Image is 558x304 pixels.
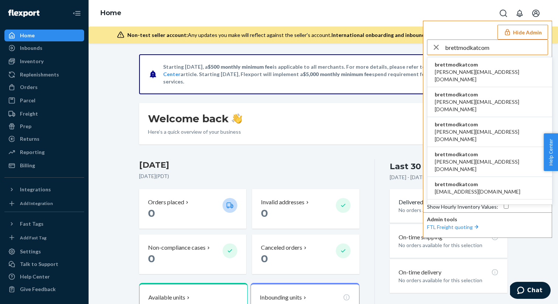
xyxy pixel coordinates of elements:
p: Orders placed [148,198,184,206]
a: Orders [4,81,84,93]
span: [PERSON_NAME][EMAIL_ADDRESS][DOMAIN_NAME] [435,98,545,113]
button: Talk to Support [4,258,84,270]
a: Returns [4,133,84,145]
div: Last 30 days [390,161,444,172]
a: Settings [4,246,84,257]
span: $500 monthly minimum fee [208,64,273,70]
p: Non-compliance cases [148,243,206,252]
span: International onboarding and inbounding may not work during impersonation. [331,32,523,38]
span: 0 [261,252,268,265]
div: Show Hourly Inventory Values : [427,203,498,211]
span: [PERSON_NAME][EMAIL_ADDRESS][DOMAIN_NAME] [435,128,545,143]
p: Starting [DATE], a is applicable to all merchants. For more details, please refer to this article... [163,63,482,85]
div: Freight [20,110,38,117]
button: Open Search Box [496,6,511,21]
a: Billing [4,160,84,171]
div: Billing [20,162,35,169]
a: Freight [4,108,84,120]
p: Here’s a quick overview of your business [148,128,242,136]
button: Non-compliance cases 0 [139,235,246,274]
div: Orders [20,83,38,91]
p: No orders available for this selection [399,242,499,249]
p: No orders available for this selection [399,277,499,284]
button: Close Navigation [69,6,84,21]
div: Integrations [20,186,51,193]
p: [DATE] - [DATE] ( PDT ) [390,174,440,181]
button: Open account menu [528,6,543,21]
span: brettmodkatcom [435,91,545,98]
button: Open notifications [512,6,527,21]
img: Flexport logo [8,10,39,17]
div: Help Center [20,273,50,280]
div: Replenishments [20,71,59,78]
div: Parcel [20,97,35,104]
div: Home [20,32,35,39]
span: 0 [148,207,155,219]
iframe: Opens a widget where you can chat to one of our agents [510,282,551,300]
span: $5,000 monthly minimum fee [303,71,372,77]
button: Hide Admin [497,25,548,40]
a: Inbounds [4,42,84,54]
button: Canceled orders 0 [252,235,359,274]
button: Orders placed 0 [139,189,246,229]
span: brettmodkatcom [435,203,520,211]
p: On-time delivery [399,268,441,277]
ol: breadcrumbs [94,3,127,24]
p: Admin tools [427,216,548,223]
button: Delivered orders [399,198,447,206]
span: [EMAIL_ADDRESS][DOMAIN_NAME] [435,188,520,195]
div: Any updates you make will reflect against the seller's account. [127,31,523,39]
a: Replenishments [4,69,84,81]
p: Canceled orders [261,243,302,252]
h3: [DATE] [139,159,359,171]
p: Available units [148,293,185,302]
button: Fast Tags [4,218,84,230]
a: Inventory [4,55,84,67]
div: Talk to Support [20,260,58,268]
div: Returns [20,135,39,143]
a: Home [100,9,121,17]
a: Reporting [4,146,84,158]
div: Reporting [20,148,45,156]
div: Add Fast Tag [20,235,46,241]
div: Give Feedback [20,286,56,293]
button: Integrations [4,184,84,195]
span: brettmodkatcom [435,61,545,68]
span: [PERSON_NAME][EMAIL_ADDRESS][DOMAIN_NAME] [435,158,545,173]
span: 0 [148,252,155,265]
p: On-time shipping [399,233,442,242]
img: hand-wave emoji [232,113,242,124]
span: Non-test seller account: [127,32,188,38]
a: Add Fast Tag [4,233,84,243]
span: brettmodkatcom [435,121,545,128]
span: [PERSON_NAME][EMAIL_ADDRESS][DOMAIN_NAME] [435,68,545,83]
a: FTL Freight quoting [427,224,480,230]
p: Invalid addresses [261,198,304,206]
span: brettmodkatcom [435,151,545,158]
a: Home [4,30,84,41]
p: [DATE] ( PDT ) [139,173,359,180]
p: No orders available for this selection [399,206,499,214]
div: Fast Tags [20,220,44,228]
div: Inventory [20,58,44,65]
a: Help Center [4,271,84,283]
button: Help Center [544,133,558,171]
h1: Welcome back [148,112,242,125]
button: Invalid addresses 0 [252,189,359,229]
input: Search or paste seller ID [445,40,548,55]
a: Prep [4,120,84,132]
p: Inbounding units [260,293,302,302]
a: Parcel [4,95,84,106]
div: Prep [20,123,31,130]
div: Settings [20,248,41,255]
span: brettmodkatcom [435,181,520,188]
span: 0 [261,207,268,219]
div: Add Integration [20,200,53,206]
a: Add Integration [4,198,84,209]
div: Inbounds [20,44,42,52]
button: Give Feedback [4,283,84,295]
